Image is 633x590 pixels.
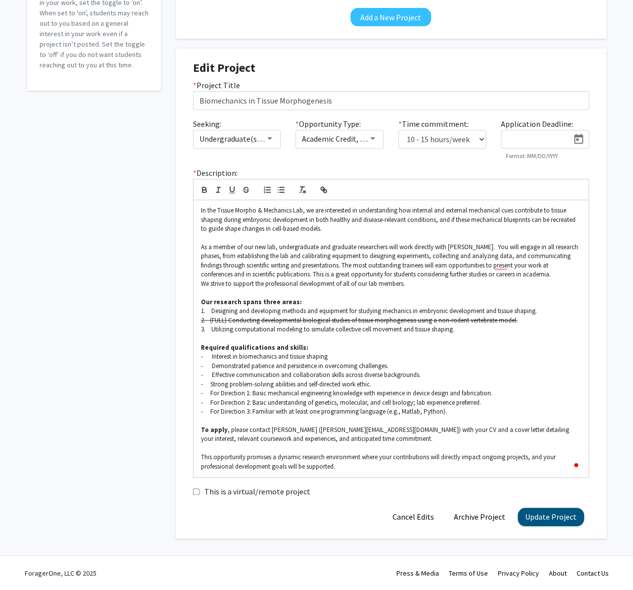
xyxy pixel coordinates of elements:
[193,79,240,91] label: Project Title
[385,508,441,526] button: Cancel Edits
[446,508,513,526] button: Archive Project
[201,453,581,471] p: This opportunity promises a dynamic research environment where your contributions will directly i...
[201,407,581,416] p: - For Direction 3: Familiar with at least one programming language (e.g., Matlab, Python).
[498,569,539,578] a: Privacy Policy
[201,426,581,444] p: , please contact [PERSON_NAME] ([PERSON_NAME][EMAIL_ADDRESS][DOMAIN_NAME]) with your CV and a cov...
[302,134,393,144] span: Academic Credit, Volunteer
[204,485,310,497] label: This is a virtual/remote project
[193,167,238,179] label: Description:
[201,343,308,352] strong: Required qualifications and skills:
[201,325,581,334] p: 3. Utilizing computational modeling to simulate collective cell movement and tissue shaping.
[501,118,573,130] label: Application Deadline:
[201,371,581,379] p: - Effective communication and collaboration skills across diverse backgrounds.
[201,389,581,398] p: - For Direction 1: Basic mechanical engineering knowledge with experience in device design and fa...
[201,352,581,361] p: - Interest in biomechanics and tissue shaping
[577,569,609,578] a: Contact Us
[506,153,558,160] mat-hint: Format: MM/DD/YYYY
[193,118,221,130] label: Seeking:
[201,380,581,389] p: - Strong problem-solving abilities and self-directed work ethic.
[449,569,488,578] a: Terms of Use
[199,134,330,144] span: Undergraduate(s), Master's Student(s)
[201,307,581,316] p: 1. Designing and developing methods and equipment for studying mechanics in embryonic development...
[295,118,361,130] label: Opportunity Type:
[518,508,584,526] button: Update Project
[201,362,581,371] p: - Demonstrated patience and persistence in overcoming challenges.
[569,130,588,148] button: Open calendar
[398,118,469,130] label: Time commitment:
[201,279,581,288] p: We strive to support the professional development of all of our lab members.
[201,206,581,233] p: In the Tissue Morpho & Mechanics Lab, we are interested in understanding how internal and externa...
[193,60,255,75] strong: Edit Project
[201,298,302,306] strong: Our research spans three areas:
[194,200,588,477] div: To enrich screen reader interactions, please activate Accessibility in Grammarly extension settings
[201,398,581,407] p: - For Direction 2: Basic understanding of genetics, molecular, and cell biology; lab experience p...
[201,316,518,324] s: 2. (FULL) Conducting developmental biological studies of tissue morphogenesis using a non-rodent ...
[549,569,567,578] a: About
[350,8,431,26] button: Add a New Project
[201,243,581,279] p: As a member of our new lab, undergraduate and graduate researchers will work directly with [PERSO...
[396,569,439,578] a: Press & Media
[201,426,228,434] strong: To apply
[7,545,42,583] iframe: Chat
